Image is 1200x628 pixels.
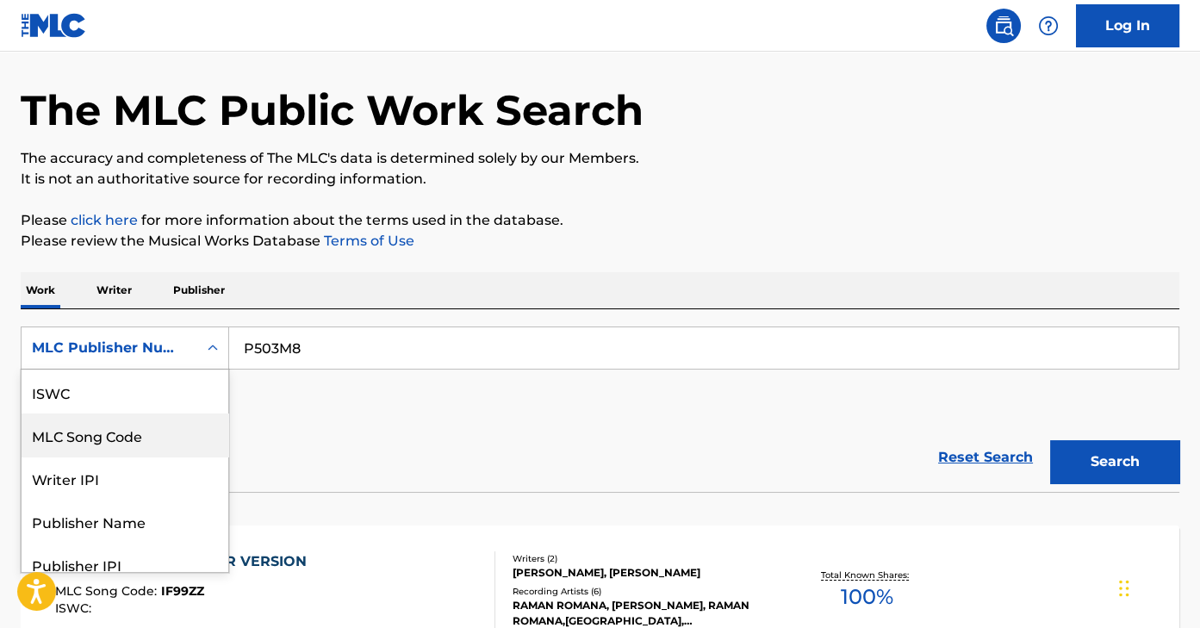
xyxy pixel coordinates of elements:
[32,338,187,358] div: MLC Publisher Number
[1076,4,1179,47] a: Log In
[21,13,87,38] img: MLC Logo
[986,9,1021,43] a: Public Search
[930,438,1041,476] a: Reset Search
[21,84,644,136] h1: The MLC Public Work Search
[1031,9,1066,43] div: Help
[91,272,137,308] p: Writer
[1114,545,1200,628] iframe: Chat Widget
[821,569,913,581] p: Total Known Shares:
[71,212,138,228] a: click here
[841,581,893,612] span: 100 %
[21,326,1179,492] form: Search Form
[512,552,770,565] div: Writers ( 2 )
[22,543,228,586] div: Publisher IPI
[1038,16,1059,36] img: help
[22,413,228,457] div: MLC Song Code
[320,233,414,249] a: Terms of Use
[161,583,204,599] span: IF99ZZ
[993,16,1014,36] img: search
[1050,440,1179,483] button: Search
[1119,563,1129,614] div: Drag
[512,565,770,581] div: [PERSON_NAME], [PERSON_NAME]
[55,583,161,599] span: MLC Song Code :
[22,370,228,413] div: ISWC
[168,272,230,308] p: Publisher
[21,169,1179,190] p: It is not an authoritative source for recording information.
[21,231,1179,252] p: Please review the Musical Works Database
[22,457,228,500] div: Writer IPI
[512,585,770,598] div: Recording Artists ( 6 )
[22,500,228,543] div: Publisher Name
[21,272,60,308] p: Work
[21,148,1179,169] p: The accuracy and completeness of The MLC's data is determined solely by our Members.
[21,210,1179,231] p: Please for more information about the terms used in the database.
[55,600,96,616] span: ISWC :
